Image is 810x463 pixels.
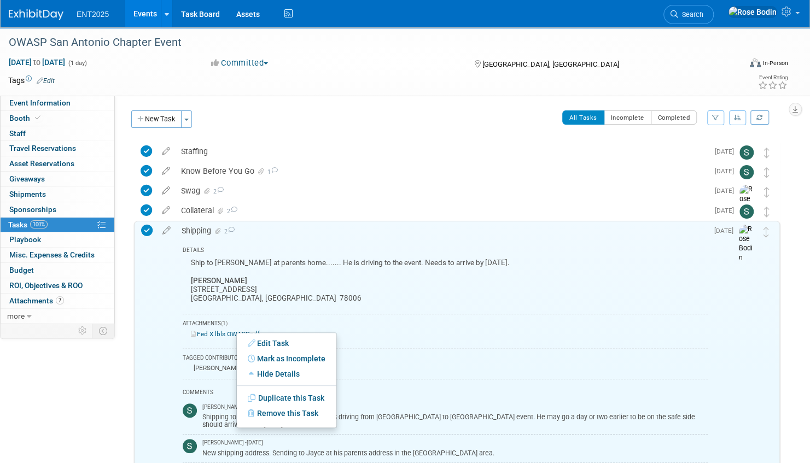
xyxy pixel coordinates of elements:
a: Remove this Task [237,406,336,421]
a: Fed X lbls OWASP.pdf [191,330,260,338]
div: ATTACHMENTS [183,320,708,329]
div: Shipping [176,221,708,240]
span: Budget [9,266,34,274]
span: 2 [223,228,235,235]
div: In-Person [762,59,788,67]
img: Stephanie Silva [739,204,754,219]
a: Playbook [1,232,114,247]
i: Move task [764,207,770,217]
td: Personalize Event Tab Strip [73,324,92,338]
span: 2 [212,188,224,195]
a: edit [156,206,176,215]
img: Stephanie Silva [739,145,754,160]
div: [PERSON_NAME] [191,364,242,372]
span: [DATE] [715,187,739,195]
a: edit [156,146,176,156]
div: Know Before You Go [176,162,708,180]
span: Event Information [9,98,71,107]
div: Staffing [176,142,708,161]
a: Edit [37,77,55,85]
td: Tags [8,75,55,86]
img: Rose Bodin [728,6,777,18]
button: Incomplete [604,110,651,125]
a: Staff [1,126,114,141]
span: 100% [30,220,48,228]
a: edit [157,226,176,236]
div: Shipping to [PERSON_NAME] apartment he's driving from [GEOGRAPHIC_DATA] to [GEOGRAPHIC_DATA] even... [202,411,708,429]
div: Event Rating [758,75,788,80]
img: Stephanie Silva [183,403,197,418]
span: to [32,58,42,67]
b: [PERSON_NAME] [191,277,247,285]
a: ROI, Objectives & ROO [1,278,114,293]
span: [PERSON_NAME] - [DATE] [202,439,263,447]
div: New shipping address. Sending to Jayce at his parents address in the [GEOGRAPHIC_DATA] area. [202,447,708,458]
i: Booth reservation complete [35,115,40,121]
div: Collateral [176,201,708,220]
span: (1) [221,320,228,326]
span: more [7,312,25,320]
span: (1 day) [67,60,87,67]
div: COMMENTS [183,388,708,399]
span: ENT2025 [77,10,109,19]
span: [DATE] [714,227,739,235]
div: Swag [176,181,708,200]
a: Attachments7 [1,294,114,308]
a: edit [156,186,176,196]
span: Booth [9,114,43,122]
a: Edit Task [237,336,336,351]
a: Mark as Incomplete [237,351,336,366]
i: Move task [764,187,770,197]
div: TAGGED CONTRIBUTORS [183,354,708,364]
span: 1 [266,168,278,175]
span: Playbook [9,235,41,244]
td: Toggle Event Tabs [92,324,115,338]
a: Refresh [750,110,769,125]
span: [PERSON_NAME] - A month ago [202,403,277,411]
button: New Task [131,110,182,128]
div: Ship to [PERSON_NAME] at parents home....... He is driving to the event. Needs to arrive by [DATE... [183,256,708,308]
div: Event Format [672,57,788,73]
span: [DATE] [DATE] [8,57,66,67]
div: OWASP San Antonio Chapter Event [5,33,722,52]
a: Hide Details [237,366,336,382]
span: Travel Reservations [9,144,76,153]
button: Completed [651,110,697,125]
button: All Tasks [562,110,604,125]
span: [DATE] [715,207,739,214]
img: Stephanie Silva [739,165,754,179]
a: Duplicate this Task [237,390,336,406]
a: Travel Reservations [1,141,114,156]
a: Search [663,5,714,24]
div: DETAILS [183,247,708,256]
img: Rose Bodin [739,225,755,263]
a: Tasks100% [1,218,114,232]
a: more [1,309,114,324]
i: Move task [764,167,770,178]
a: Budget [1,263,114,278]
img: Format-Inperson.png [750,58,761,67]
button: Committed [207,57,272,69]
span: ROI, Objectives & ROO [9,281,83,290]
a: Asset Reservations [1,156,114,171]
a: Booth [1,111,114,126]
img: ExhibitDay [9,9,63,20]
a: Event Information [1,96,114,110]
span: Giveaways [9,174,45,183]
i: Move task [764,227,769,237]
a: Sponsorships [1,202,114,217]
span: Misc. Expenses & Credits [9,250,95,259]
span: Attachments [9,296,64,305]
span: Shipments [9,190,46,198]
span: Tasks [8,220,48,229]
span: Search [678,10,703,19]
span: [DATE] [715,148,739,155]
span: Asset Reservations [9,159,74,168]
a: Misc. Expenses & Credits [1,248,114,262]
img: Rose Bodin [739,185,756,224]
img: Stephanie Silva [183,439,197,453]
span: 7 [56,296,64,304]
a: edit [156,166,176,176]
a: Shipments [1,187,114,202]
span: [DATE] [715,167,739,175]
